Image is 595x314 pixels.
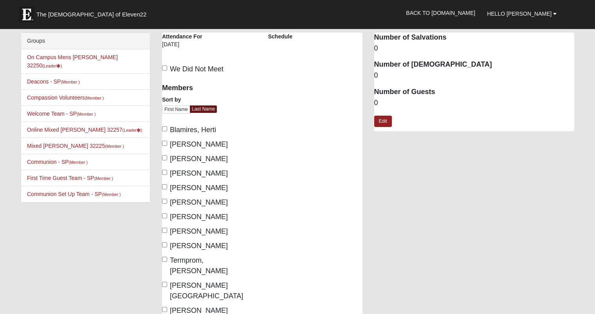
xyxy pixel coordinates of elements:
[162,242,167,247] input: [PERSON_NAME]
[374,116,392,127] a: Edit
[162,84,256,93] h4: Members
[123,128,142,132] small: (Leader )
[162,199,167,204] input: [PERSON_NAME]
[162,33,202,40] label: Attendance For
[27,78,80,85] a: Deacons - SP(Member )
[162,40,203,54] div: [DATE]
[374,87,575,97] dt: Number of Guests
[27,159,88,165] a: Communion - SP(Member )
[162,257,167,262] input: Termprom, [PERSON_NAME]
[19,7,34,22] img: Eleven22 logo
[170,227,228,235] span: [PERSON_NAME]
[400,3,481,23] a: Back to [DOMAIN_NAME]
[162,170,167,175] input: [PERSON_NAME]
[190,105,217,113] a: Last Name
[162,228,167,233] input: [PERSON_NAME]
[170,155,228,163] span: [PERSON_NAME]
[170,281,243,300] span: [PERSON_NAME][GEOGRAPHIC_DATA]
[105,144,124,149] small: (Member )
[487,11,552,17] span: Hello [PERSON_NAME]
[481,4,563,24] a: Hello [PERSON_NAME]
[162,213,167,218] input: [PERSON_NAME]
[162,96,181,103] label: Sort by
[170,242,228,250] span: [PERSON_NAME]
[85,96,104,100] small: (Member )
[170,140,228,148] span: [PERSON_NAME]
[27,54,118,69] a: On Campus Mens [PERSON_NAME] 32250(Leader)
[77,112,96,116] small: (Member )
[162,282,167,287] input: [PERSON_NAME][GEOGRAPHIC_DATA]
[162,141,167,146] input: [PERSON_NAME]
[61,80,79,84] small: (Member )
[94,176,113,181] small: (Member )
[162,105,190,114] a: First Name
[27,111,96,117] a: Welcome Team - SP(Member )
[15,3,171,22] a: The [DEMOGRAPHIC_DATA] of Eleven22
[162,155,167,160] input: [PERSON_NAME]
[69,160,88,165] small: (Member )
[374,60,575,70] dt: Number of [DEMOGRAPHIC_DATA]
[374,71,575,81] dd: 0
[374,44,575,54] dd: 0
[27,94,104,101] a: Compassion Volunteers(Member )
[162,184,167,189] input: [PERSON_NAME]
[102,192,121,197] small: (Member )
[170,126,216,134] span: Blamires, Herti
[170,65,224,73] span: We Did Not Meet
[268,33,292,40] label: Schedule
[170,256,228,275] span: Termprom, [PERSON_NAME]
[170,198,228,206] span: [PERSON_NAME]
[27,175,113,181] a: First Time Guest Team - SP(Member )
[27,143,124,149] a: Mixed [PERSON_NAME] 32225(Member )
[170,213,228,221] span: [PERSON_NAME]
[170,169,228,177] span: [PERSON_NAME]
[42,64,62,68] small: (Leader )
[36,11,146,18] span: The [DEMOGRAPHIC_DATA] of Eleven22
[374,33,575,43] dt: Number of Salvations
[162,126,167,131] input: Blamires, Herti
[27,127,142,133] a: Online Mixed [PERSON_NAME] 32257(Leader)
[162,65,167,71] input: We Did Not Meet
[27,191,121,197] a: Communion Set Up Team - SP(Member )
[21,33,150,49] div: Groups
[374,98,575,108] dd: 0
[170,184,228,192] span: [PERSON_NAME]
